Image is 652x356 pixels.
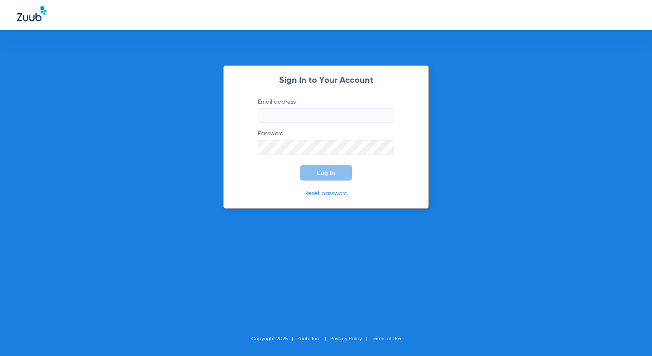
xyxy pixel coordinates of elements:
[330,336,362,341] a: Privacy Policy
[17,6,47,21] img: Zuub Logo
[300,165,352,181] button: Log In
[258,108,394,123] input: Email address
[372,336,401,341] a: Terms of Use
[258,129,394,155] label: Password
[317,169,335,176] span: Log In
[251,335,297,343] li: Copyright 2025
[258,98,394,123] label: Email address
[304,190,348,196] a: Reset password
[258,140,394,155] input: Password
[245,76,407,85] h2: Sign In to Your Account
[297,335,330,343] li: Zuub, Inc.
